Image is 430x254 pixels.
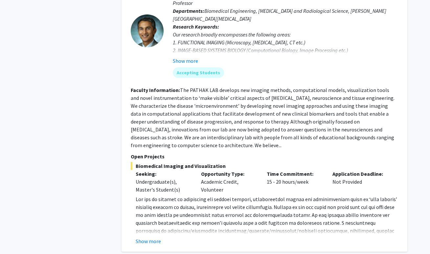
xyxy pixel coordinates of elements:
[136,178,192,194] div: Undergraduate(s), Master's Student(s)
[131,162,398,170] span: Biomedical Imaging and Visualization
[173,23,219,30] b: Research Keywords:
[131,152,398,160] p: Open Projects
[131,87,180,93] b: Faculty Information:
[131,87,395,149] fg-read-more: The PATHAK LAB develops new imaging methods, computational models, visualization tools and novel ...
[173,67,224,78] mat-chip: Accepting Students
[328,170,393,194] div: Not Provided
[201,170,257,178] p: Opportunity Type:
[5,224,28,249] iframe: Chat
[332,170,388,178] p: Application Deadline:
[173,8,204,14] b: Departments:
[136,237,161,245] button: Show more
[173,8,386,22] span: Biomedical Engineering, [MEDICAL_DATA] and Radiological Science, [PERSON_NAME][GEOGRAPHIC_DATA][M...
[196,170,262,194] div: Academic Credit, Volunteer
[262,170,328,194] div: 15 - 20 hours/week
[173,31,398,70] div: Our research broadly encompasses the following areas: 1. FUNCTIONAL IMAGING (Microscopy, [MEDICAL...
[173,57,198,65] button: Show more
[136,170,192,178] p: Seeking:
[267,170,323,178] p: Time Commitment:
